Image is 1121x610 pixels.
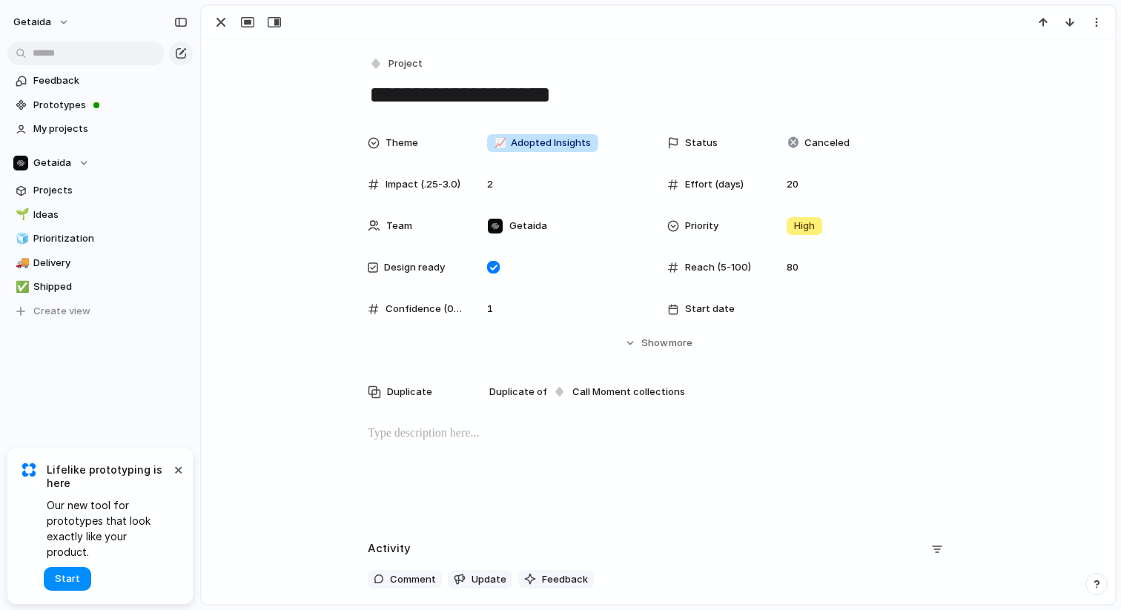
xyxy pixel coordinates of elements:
span: Confidence (0.3-1) [386,302,463,316]
span: getaida [13,15,51,30]
button: 🌱 [13,208,28,222]
button: ✅ [13,279,28,294]
span: Effort (days) [685,177,744,192]
span: Start date [685,302,735,316]
div: 🧊 [16,231,26,248]
span: Status [685,136,718,150]
button: Duplicate of Call Moment collections [487,382,687,402]
span: Impact (.25-3.0) [386,177,460,192]
span: Project [388,56,423,71]
a: Prototypes [7,94,193,116]
button: Project [366,53,427,75]
span: Start [55,571,80,586]
div: 🚚 [16,254,26,271]
span: 20 [781,177,804,192]
span: Prioritization [33,231,188,246]
a: ✅Shipped [7,276,193,298]
span: High [794,219,815,233]
a: My projects [7,118,193,140]
span: Adopted Insights [495,136,591,150]
button: getaida [7,10,77,34]
span: Shipped [33,279,188,294]
span: 📈 [495,136,506,148]
button: Dismiss [169,460,187,478]
span: Delivery [33,256,188,271]
span: 80 [781,260,804,275]
a: Feedback [7,70,193,92]
span: Priority [685,219,718,233]
span: Feedback [33,73,188,88]
span: Theme [386,136,418,150]
button: Comment [368,570,442,589]
span: Duplicate [387,385,432,400]
span: Team [386,219,412,233]
span: My projects [33,122,188,136]
button: Update [448,570,512,589]
span: Getaida [33,156,71,170]
span: Prototypes [33,98,188,113]
button: 🧊 [13,231,28,246]
span: Canceled [804,136,850,150]
a: 🚚Delivery [7,252,193,274]
a: Projects [7,179,193,202]
span: 2 [481,177,499,192]
span: 1 [481,302,499,316]
button: Start [44,567,91,591]
a: 🧊Prioritization [7,228,193,250]
span: Show [641,336,668,351]
div: ✅ [16,279,26,296]
a: 🌱Ideas [7,204,193,226]
span: Ideas [33,208,188,222]
span: Projects [33,183,188,198]
span: Comment [390,572,436,587]
span: Design ready [384,260,445,275]
span: more [669,336,692,351]
span: Create view [33,304,90,319]
span: Update [472,572,506,587]
span: Lifelike prototyping is here [47,463,171,490]
button: 🚚 [13,256,28,271]
span: Getaida [509,219,547,233]
span: Our new tool for prototypes that look exactly like your product. [47,497,171,560]
h2: Activity [368,540,411,557]
button: Getaida [7,152,193,174]
button: Feedback [518,570,594,589]
button: Showmore [368,330,949,357]
span: Reach (5-100) [685,260,751,275]
button: Create view [7,300,193,322]
span: Feedback [542,572,588,587]
div: 🌱 [16,206,26,223]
